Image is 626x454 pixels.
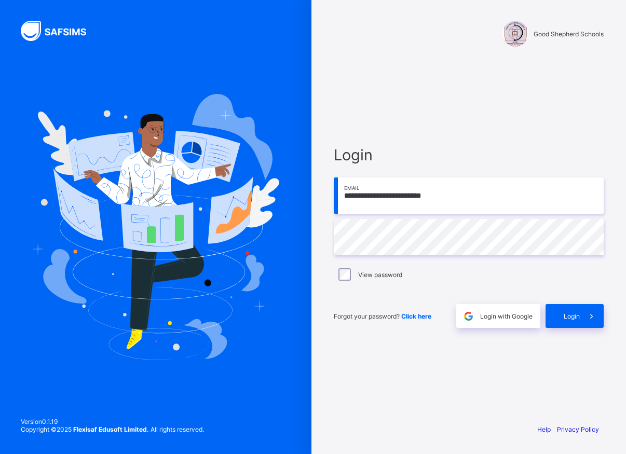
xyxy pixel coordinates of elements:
[462,310,474,322] img: google.396cfc9801f0270233282035f929180a.svg
[401,312,431,320] a: Click here
[21,425,204,433] span: Copyright © 2025 All rights reserved.
[537,425,551,433] a: Help
[557,425,599,433] a: Privacy Policy
[73,425,149,433] strong: Flexisaf Edusoft Limited.
[334,312,431,320] span: Forgot your password?
[534,30,604,38] span: Good Shepherd Schools
[21,418,204,425] span: Version 0.1.19
[358,271,402,279] label: View password
[334,146,604,164] span: Login
[480,312,533,320] span: Login with Google
[21,21,99,41] img: SAFSIMS Logo
[32,94,279,360] img: Hero Image
[564,312,580,320] span: Login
